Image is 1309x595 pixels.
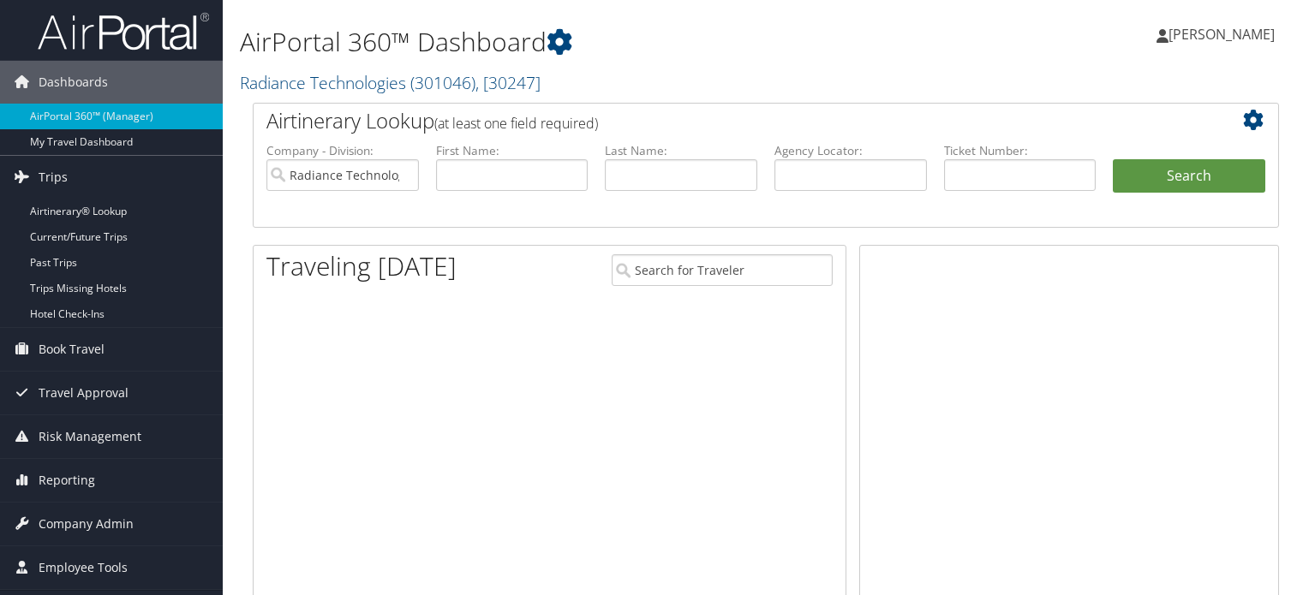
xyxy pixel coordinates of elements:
a: Radiance Technologies [240,71,541,94]
span: , [ 30247 ] [475,71,541,94]
label: First Name: [436,142,589,159]
input: Search for Traveler [612,254,833,286]
button: Search [1113,159,1265,193]
h2: Airtinerary Lookup [266,106,1180,135]
span: (at least one field required) [434,114,598,133]
span: Trips [39,156,68,199]
label: Ticket Number: [944,142,1097,159]
a: [PERSON_NAME] [1157,9,1292,60]
label: Company - Division: [266,142,419,159]
label: Last Name: [605,142,757,159]
span: Risk Management [39,415,141,458]
span: Company Admin [39,503,134,545]
h1: Traveling [DATE] [266,248,457,284]
span: Travel Approval [39,372,129,414]
span: ( 301046 ) [410,71,475,94]
span: Book Travel [39,328,105,371]
span: Reporting [39,459,95,502]
label: Agency Locator: [774,142,927,159]
img: airportal-logo.png [38,11,209,51]
h1: AirPortal 360™ Dashboard [240,24,941,60]
span: Dashboards [39,61,108,104]
span: [PERSON_NAME] [1169,25,1275,44]
span: Employee Tools [39,546,128,589]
